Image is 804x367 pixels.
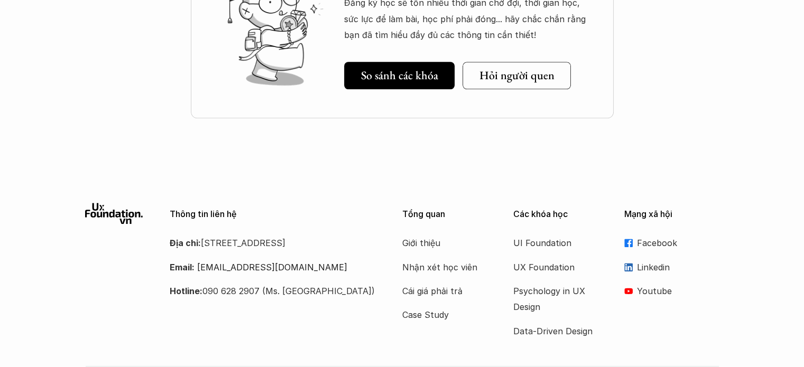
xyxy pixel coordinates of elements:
a: Youtube [624,283,719,299]
strong: Địa chỉ: [170,238,201,248]
a: UI Foundation [513,235,598,251]
a: Data-Driven Design [513,323,598,339]
a: Facebook [624,235,719,251]
p: Linkedin [637,259,719,275]
p: Mạng xã hội [624,209,719,219]
a: Psychology in UX Design [513,283,598,315]
strong: Email: [170,262,195,272]
h5: Hỏi người quen [479,69,555,82]
a: Hỏi người quen [463,62,571,89]
a: Nhận xét học viên [402,259,487,275]
a: [EMAIL_ADDRESS][DOMAIN_NAME] [197,262,347,272]
p: Tổng quan [402,209,497,219]
a: UX Foundation [513,259,598,275]
a: Case Study [402,307,487,323]
p: Youtube [637,283,719,299]
p: Facebook [637,235,719,251]
p: [STREET_ADDRESS] [170,235,376,251]
a: So sánh các khóa [344,62,455,89]
a: Cái giá phải trả [402,283,487,299]
p: Các khóa học [513,209,608,219]
strong: Hotline: [170,286,202,296]
p: 090 628 2907 (Ms. [GEOGRAPHIC_DATA]) [170,283,376,299]
h5: So sánh các khóa [361,69,438,82]
a: Giới thiệu [402,235,487,251]
p: Thông tin liên hệ [170,209,376,219]
a: Linkedin [624,259,719,275]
